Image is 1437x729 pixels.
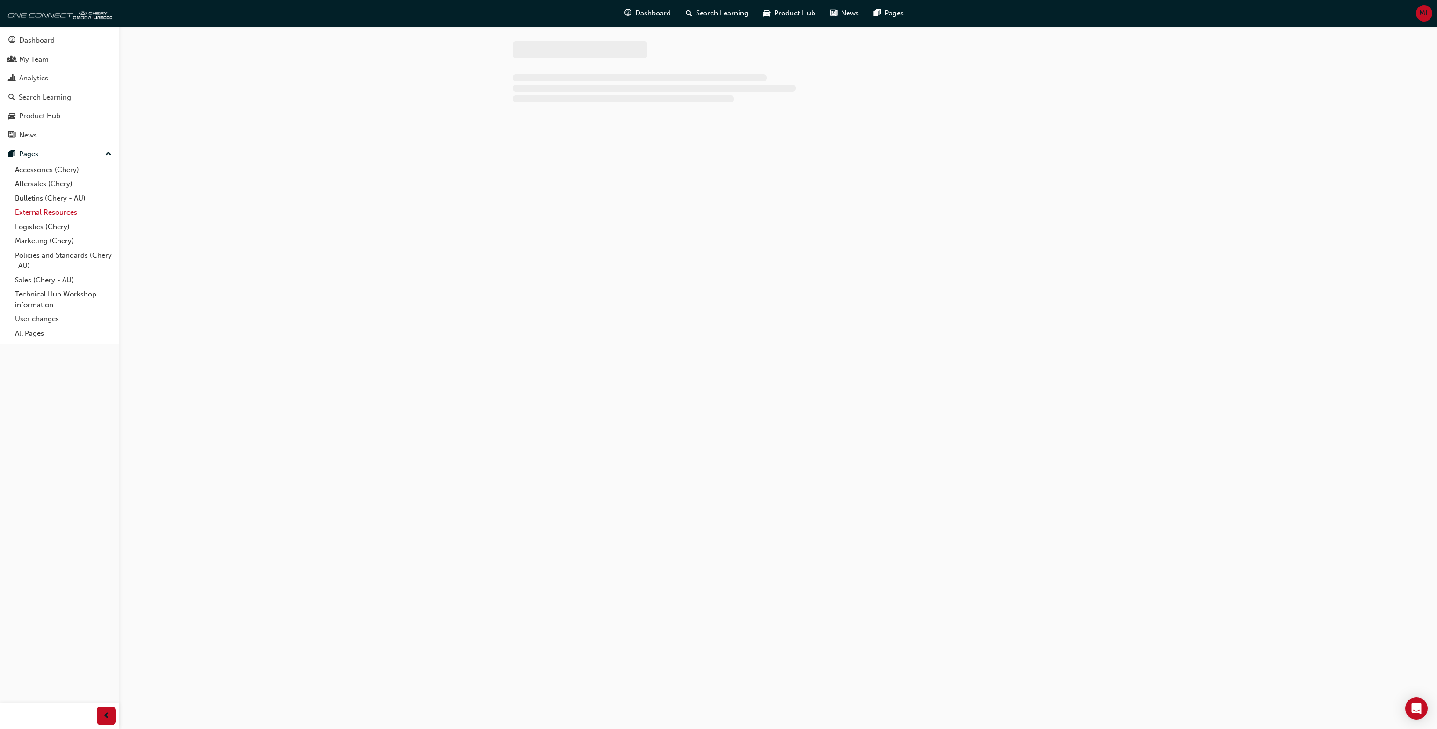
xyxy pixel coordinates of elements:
[11,248,116,273] a: Policies and Standards (Chery -AU)
[8,131,15,140] span: news-icon
[774,8,815,19] span: Product Hub
[19,111,60,122] div: Product Hub
[8,112,15,121] span: car-icon
[1416,5,1432,22] button: ML
[4,30,116,145] button: DashboardMy TeamAnalyticsSearch LearningProduct HubNews
[874,7,881,19] span: pages-icon
[11,220,116,234] a: Logistics (Chery)
[4,108,116,125] a: Product Hub
[4,127,116,144] a: News
[885,8,904,19] span: Pages
[686,7,692,19] span: search-icon
[8,74,15,83] span: chart-icon
[4,145,116,163] button: Pages
[1405,697,1428,720] div: Open Intercom Messenger
[5,4,112,22] img: oneconnect
[19,130,37,141] div: News
[763,7,770,19] span: car-icon
[19,149,38,159] div: Pages
[841,8,859,19] span: News
[19,35,55,46] div: Dashboard
[4,51,116,68] a: My Team
[866,4,911,23] a: pages-iconPages
[617,4,678,23] a: guage-iconDashboard
[4,32,116,49] a: Dashboard
[4,89,116,106] a: Search Learning
[19,92,71,103] div: Search Learning
[11,234,116,248] a: Marketing (Chery)
[19,73,48,84] div: Analytics
[1419,8,1429,19] span: ML
[11,326,116,341] a: All Pages
[11,312,116,326] a: User changes
[624,7,631,19] span: guage-icon
[8,36,15,45] span: guage-icon
[635,8,671,19] span: Dashboard
[11,287,116,312] a: Technical Hub Workshop information
[756,4,823,23] a: car-iconProduct Hub
[11,163,116,177] a: Accessories (Chery)
[11,273,116,288] a: Sales (Chery - AU)
[19,54,49,65] div: My Team
[11,177,116,191] a: Aftersales (Chery)
[830,7,837,19] span: news-icon
[105,148,112,160] span: up-icon
[8,94,15,102] span: search-icon
[8,56,15,64] span: people-icon
[696,8,748,19] span: Search Learning
[103,710,110,722] span: prev-icon
[4,70,116,87] a: Analytics
[11,191,116,206] a: Bulletins (Chery - AU)
[11,205,116,220] a: External Resources
[678,4,756,23] a: search-iconSearch Learning
[823,4,866,23] a: news-iconNews
[8,150,15,159] span: pages-icon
